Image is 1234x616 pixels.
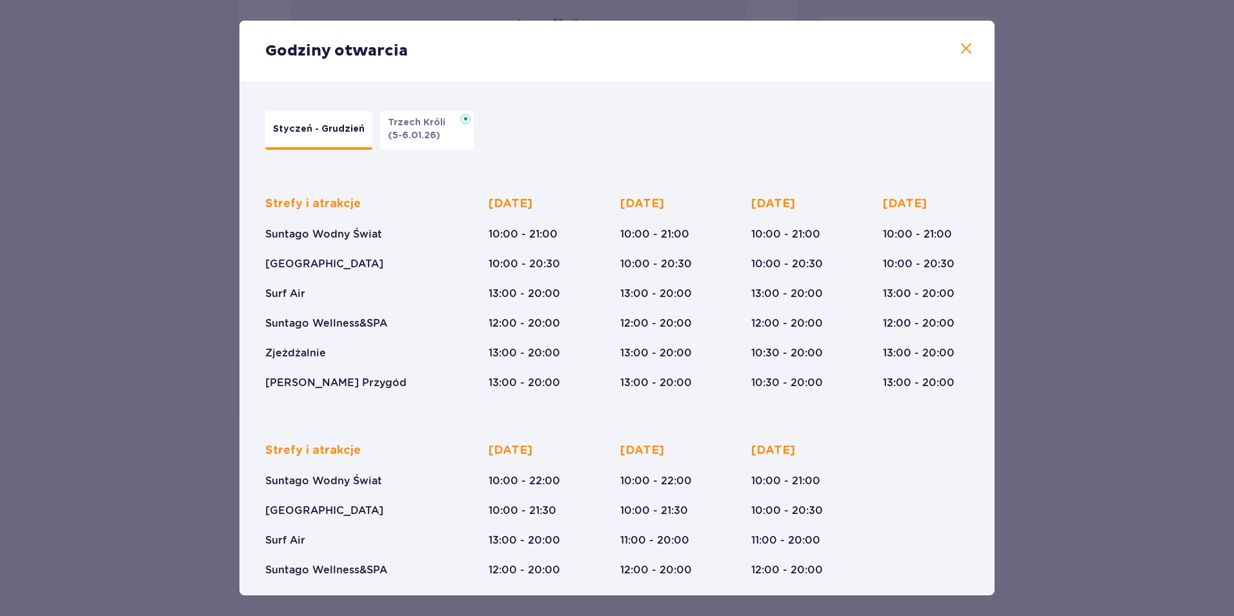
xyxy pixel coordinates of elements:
[883,257,955,271] p: 10:00 - 20:30
[883,346,955,360] p: 13:00 - 20:00
[883,227,952,241] p: 10:00 - 21:00
[620,563,692,577] p: 12:00 - 20:00
[265,474,382,488] p: Suntago Wodny Świat
[751,443,795,458] p: [DATE]
[489,316,560,331] p: 12:00 - 20:00
[489,593,556,607] p: 13:00 - 21:00
[489,287,560,301] p: 13:00 - 20:00
[751,593,824,607] p: 10:00 - 20:00
[620,196,664,212] p: [DATE]
[265,593,326,607] p: Zjeżdżalnie
[620,443,664,458] p: [DATE]
[620,346,692,360] p: 13:00 - 20:00
[489,227,558,241] p: 10:00 - 21:00
[489,563,560,577] p: 12:00 - 20:00
[751,257,823,271] p: 10:00 - 20:30
[751,316,823,331] p: 12:00 - 20:00
[620,533,689,548] p: 11:00 - 20:00
[265,227,382,241] p: Suntago Wodny Świat
[620,504,688,518] p: 10:00 - 21:30
[620,316,692,331] p: 12:00 - 20:00
[388,129,440,142] p: (5-6.01.26)
[265,41,408,61] p: Godziny otwarcia
[265,563,387,577] p: Suntago Wellness&SPA
[489,443,532,458] p: [DATE]
[620,227,689,241] p: 10:00 - 21:00
[883,376,955,390] p: 13:00 - 20:00
[265,346,326,360] p: Zjeżdżalnie
[265,533,305,548] p: Surf Air
[751,376,823,390] p: 10:30 - 20:00
[489,474,560,488] p: 10:00 - 22:00
[620,257,692,271] p: 10:00 - 20:30
[751,346,823,360] p: 10:30 - 20:00
[265,504,383,518] p: [GEOGRAPHIC_DATA]
[265,257,383,271] p: [GEOGRAPHIC_DATA]
[751,196,795,212] p: [DATE]
[620,287,692,301] p: 13:00 - 20:00
[273,123,365,136] p: Styczeń - Grudzień
[265,287,305,301] p: Surf Air
[620,474,692,488] p: 10:00 - 22:00
[751,504,823,518] p: 10:00 - 20:30
[883,287,955,301] p: 13:00 - 20:00
[751,533,820,548] p: 11:00 - 20:00
[388,116,453,129] p: Trzech Króli
[620,593,689,607] p: 10:00 - 21:00
[489,504,556,518] p: 10:00 - 21:30
[489,196,532,212] p: [DATE]
[883,316,955,331] p: 12:00 - 20:00
[489,376,560,390] p: 13:00 - 20:00
[751,474,820,488] p: 10:00 - 21:00
[265,376,407,390] p: [PERSON_NAME] Przygód
[265,111,372,150] button: Styczeń - Grudzień
[265,196,361,212] p: Strefy i atrakcje
[489,257,560,271] p: 10:00 - 20:30
[883,196,927,212] p: [DATE]
[265,443,361,458] p: Strefy i atrakcje
[265,316,387,331] p: Suntago Wellness&SPA
[751,227,820,241] p: 10:00 - 21:00
[489,533,560,548] p: 13:00 - 20:00
[620,376,692,390] p: 13:00 - 20:00
[751,563,823,577] p: 12:00 - 20:00
[380,111,474,150] button: Trzech Króli(5-6.01.26)
[489,346,560,360] p: 13:00 - 20:00
[751,287,823,301] p: 13:00 - 20:00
